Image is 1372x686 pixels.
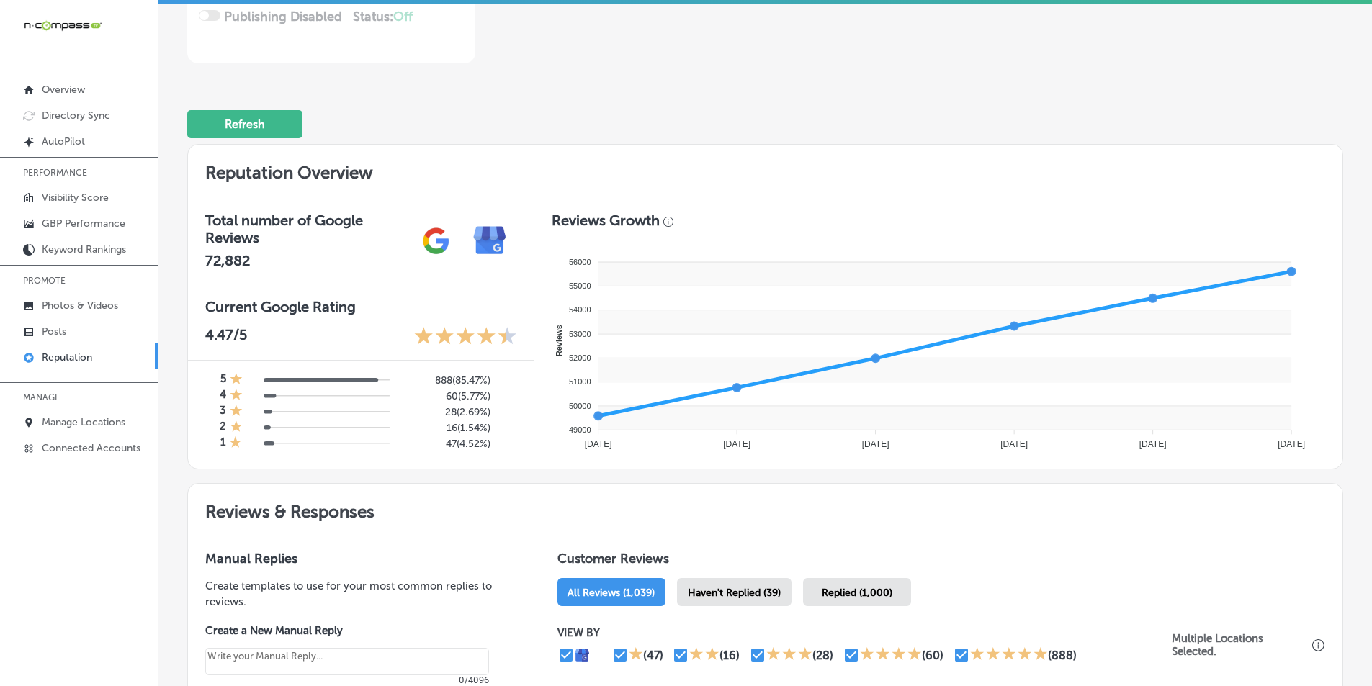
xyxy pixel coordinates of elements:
h5: 60 ( 5.77% ) [401,390,490,402]
p: Connected Accounts [42,442,140,454]
tspan: [DATE] [1000,439,1028,449]
img: 660ab0bf-5cc7-4cb8-ba1c-48b5ae0f18e60NCTV_CLogo_TV_Black_-500x88.png [23,19,102,32]
div: (888) [1048,649,1077,662]
div: (60) [922,649,943,662]
h1: Customer Reviews [557,551,1325,572]
h2: 72,882 [205,252,409,269]
p: Directory Sync [42,109,110,122]
h4: 2 [220,420,226,435]
div: 2 Stars [689,646,719,664]
p: AutoPilot [42,135,85,148]
button: Refresh [187,110,302,138]
p: 4.47 /5 [205,326,247,348]
h5: 28 ( 2.69% ) [401,406,490,418]
p: Overview [42,84,85,96]
div: (47) [643,649,663,662]
div: 1 Star [230,388,243,404]
div: 4 Stars [860,646,922,664]
p: Visibility Score [42,191,109,204]
tspan: [DATE] [1139,439,1167,449]
div: (28) [812,649,833,662]
div: 5 Stars [970,646,1048,664]
tspan: 49000 [569,425,591,434]
tspan: 52000 [569,353,591,362]
label: Create a New Manual Reply [205,624,489,637]
tspan: 55000 [569,281,591,290]
h2: Reputation Overview [188,145,1342,194]
tspan: [DATE] [862,439,889,449]
tspan: [DATE] [585,439,612,449]
div: 4.47 Stars [414,326,517,348]
div: 1 Star [230,420,243,435]
p: GBP Performance [42,217,125,230]
p: VIEW BY [557,626,1172,639]
p: Photos & Videos [42,299,118,312]
h5: 888 ( 85.47% ) [401,374,490,387]
img: e7ababfa220611ac49bdb491a11684a6.png [463,214,517,268]
text: Reviews [555,325,563,356]
h4: 3 [220,404,226,420]
img: gPZS+5FD6qPJAAAAABJRU5ErkJggg== [409,214,463,268]
div: 1 Star [229,435,242,451]
div: 1 Star [230,372,243,388]
tspan: 50000 [569,402,591,410]
tspan: 51000 [569,377,591,386]
div: (16) [719,649,740,662]
h4: 4 [220,388,226,404]
h5: 16 ( 1.54% ) [401,422,490,434]
h3: Current Google Rating [205,298,517,315]
h4: 1 [220,435,225,451]
h2: Reviews & Responses [188,484,1342,533]
span: Haven't Replied (39) [688,587,781,599]
textarea: Create your Quick Reply [205,648,489,675]
p: Create templates to use for your most common replies to reviews. [205,578,511,610]
p: 0/4096 [205,675,489,685]
div: 1 Star [230,404,243,420]
span: Replied (1,000) [822,587,892,599]
tspan: 53000 [569,330,591,338]
p: Manage Locations [42,416,125,428]
tspan: 56000 [569,258,591,266]
h3: Total number of Google Reviews [205,212,409,246]
tspan: 54000 [569,305,591,314]
h3: Reviews Growth [552,212,660,229]
h3: Manual Replies [205,551,511,567]
span: All Reviews (1,039) [568,587,655,599]
h5: 47 ( 4.52% ) [401,438,490,450]
p: Keyword Rankings [42,243,126,256]
p: Posts [42,325,66,338]
div: 1 Star [629,646,643,664]
p: Reputation [42,351,92,364]
div: 3 Stars [766,646,812,664]
h4: 5 [220,372,226,388]
tspan: [DATE] [723,439,750,449]
p: Multiple Locations Selected. [1172,632,1309,658]
tspan: [DATE] [1278,439,1305,449]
